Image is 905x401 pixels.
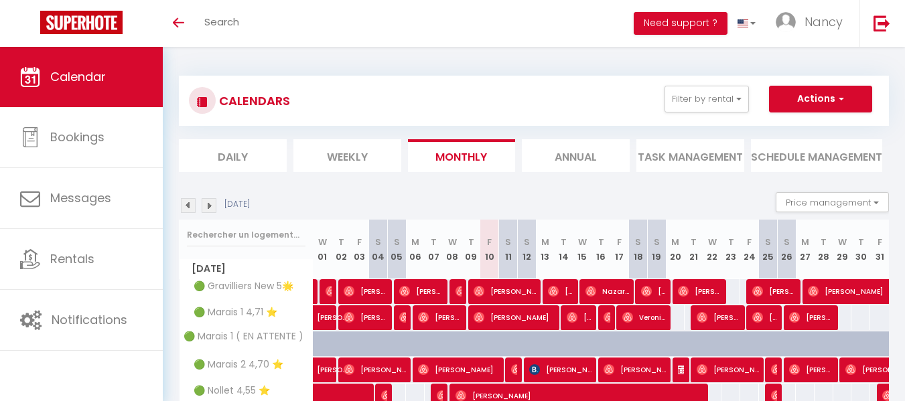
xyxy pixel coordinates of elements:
th: 04 [369,220,388,279]
abbr: T [858,236,864,248]
th: 28 [815,220,833,279]
th: 22 [703,220,722,279]
span: [PERSON_NAME] [399,278,443,304]
span: [PERSON_NAME] [317,298,348,323]
abbr: S [375,236,381,248]
th: 16 [591,220,610,279]
a: [PERSON_NAME][EMAIL_ADDRESS][PERSON_NAME][DOMAIN_NAME] Painter [314,357,332,383]
abbr: W [318,236,327,248]
abbr: T [561,236,567,248]
span: Nancy [805,13,843,30]
span: [PERSON_NAME] [641,278,666,304]
abbr: T [821,236,827,248]
span: Rentals [50,250,94,267]
span: [DATE] [180,259,313,278]
abbr: S [394,236,400,248]
abbr: F [617,236,622,248]
th: 02 [332,220,350,279]
th: 30 [851,220,870,279]
button: Actions [769,86,872,112]
th: 21 [685,220,703,279]
span: [PERSON_NAME] [456,278,462,304]
th: 29 [833,220,852,279]
th: 06 [406,220,425,279]
span: Notifications [52,311,127,328]
img: logout [874,15,890,31]
span: Veronique Chuit [622,305,666,330]
th: 12 [517,220,536,279]
span: [PERSON_NAME] [567,305,591,330]
th: 11 [499,220,518,279]
span: [PERSON_NAME] [474,278,536,304]
span: Capucine Trochu [771,357,777,382]
span: [PERSON_NAME] [604,357,666,382]
th: 20 [666,220,685,279]
th: 07 [425,220,443,279]
li: Task Management [636,139,744,172]
span: [PERSON_NAME] [789,357,833,382]
abbr: S [635,236,641,248]
abbr: T [338,236,344,248]
th: 17 [610,220,629,279]
th: 03 [350,220,369,279]
th: 24 [740,220,759,279]
abbr: F [357,236,362,248]
span: [PERSON_NAME] [752,278,796,304]
span: 🟢 Marais 1 4,71 ⭐️ [182,305,281,320]
span: Calendar [50,68,106,85]
span: [PERSON_NAME] [418,305,462,330]
span: [PERSON_NAME] [697,357,759,382]
span: [PERSON_NAME] [PERSON_NAME] [548,278,573,304]
span: 🟢 Marais 2 4,70 ⭐️ [182,357,287,372]
span: [PERSON_NAME] [399,305,405,330]
th: 25 [759,220,778,279]
abbr: W [578,236,587,248]
span: [PERSON_NAME] [511,357,517,382]
th: 05 [387,220,406,279]
button: Filter by rental [665,86,749,112]
th: 18 [629,220,648,279]
li: Daily [179,139,287,172]
button: Price management [776,192,889,212]
li: Annual [522,139,630,172]
abbr: W [448,236,457,248]
th: 10 [480,220,499,279]
span: 🟢 Nollet 4,55 ⭐️ [182,384,273,398]
th: 14 [555,220,573,279]
abbr: M [411,236,419,248]
abbr: S [654,236,660,248]
span: [PERSON_NAME] [529,357,591,382]
p: [DATE] [224,198,250,211]
abbr: T [598,236,604,248]
th: 19 [647,220,666,279]
li: Weekly [293,139,401,172]
abbr: F [878,236,882,248]
abbr: M [801,236,809,248]
abbr: W [838,236,847,248]
th: 01 [314,220,332,279]
span: Bookings [50,129,105,145]
span: [PERSON_NAME] [344,278,387,304]
abbr: T [431,236,437,248]
span: 🟢 Gravilliers New 5🌟 [182,279,297,294]
span: [PERSON_NAME] [697,305,740,330]
button: Need support ? [634,12,727,35]
li: Schedule Management [751,139,882,172]
abbr: F [747,236,752,248]
abbr: S [784,236,790,248]
span: [PERSON_NAME][EMAIL_ADDRESS][PERSON_NAME][DOMAIN_NAME] Painter [317,350,348,376]
th: 23 [721,220,740,279]
span: [PERSON_NAME] [344,357,406,382]
img: ... [776,12,796,32]
abbr: S [524,236,530,248]
span: [PERSON_NAME] [752,305,777,330]
span: Nazarene San Gil [585,278,629,304]
span: Messages [50,189,111,206]
abbr: W [708,236,717,248]
abbr: S [505,236,511,248]
span: 🟢 Marais 1 ( EN ATTENTE ) [182,331,303,341]
img: Super Booking [40,11,123,34]
th: 13 [536,220,555,279]
span: Haelena Pasion [326,278,332,304]
span: Search [204,15,239,29]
